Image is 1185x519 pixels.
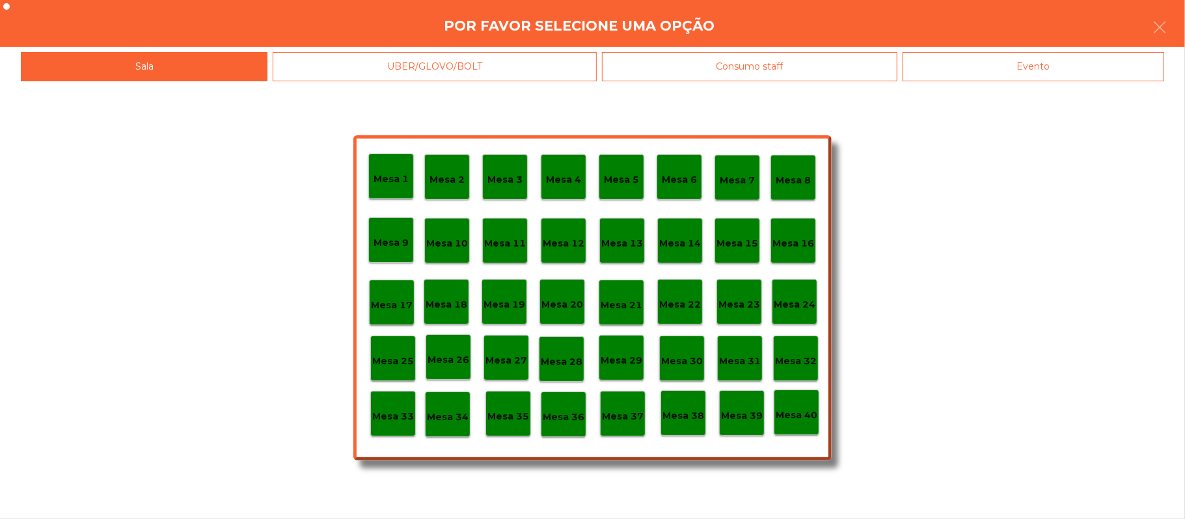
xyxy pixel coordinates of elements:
p: Mesa 39 [721,408,763,423]
p: Mesa 10 [426,236,468,251]
p: Mesa 8 [776,173,811,188]
p: Mesa 12 [543,236,584,251]
p: Mesa 20 [541,297,583,312]
div: Evento [903,52,1164,81]
p: Mesa 24 [774,297,815,312]
p: Mesa 7 [720,173,755,188]
p: Mesa 30 [661,354,703,369]
p: Mesa 4 [546,172,581,187]
p: Mesa 29 [601,353,642,368]
p: Mesa 13 [601,236,643,251]
p: Mesa 25 [372,354,414,369]
h4: Por favor selecione uma opção [444,16,715,36]
p: Mesa 38 [662,408,704,423]
div: UBER/GLOVO/BOLT [273,52,596,81]
p: Mesa 37 [602,409,644,424]
p: Mesa 23 [718,297,760,312]
p: Mesa 36 [543,410,584,425]
p: Mesa 22 [659,297,701,312]
p: Mesa 3 [487,172,523,187]
p: Mesa 18 [426,297,467,312]
p: Mesa 16 [772,236,814,251]
p: Mesa 9 [374,235,409,250]
p: Mesa 32 [775,354,817,369]
p: Mesa 1 [374,172,409,187]
p: Mesa 19 [484,297,525,312]
p: Mesa 27 [485,353,527,368]
p: Mesa 15 [716,236,758,251]
p: Mesa 2 [429,172,465,187]
p: Mesa 31 [719,354,761,369]
div: Consumo staff [602,52,897,81]
p: Mesa 14 [659,236,701,251]
p: Mesa 5 [604,172,639,187]
p: Mesa 26 [428,353,469,367]
p: Mesa 33 [372,409,414,424]
p: Mesa 40 [776,408,817,423]
p: Mesa 35 [487,409,529,424]
p: Mesa 21 [601,298,642,313]
p: Mesa 11 [484,236,526,251]
p: Mesa 28 [541,354,582,369]
p: Mesa 17 [371,298,413,313]
p: Mesa 6 [662,172,697,187]
div: Sala [21,52,267,81]
p: Mesa 34 [427,410,469,425]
